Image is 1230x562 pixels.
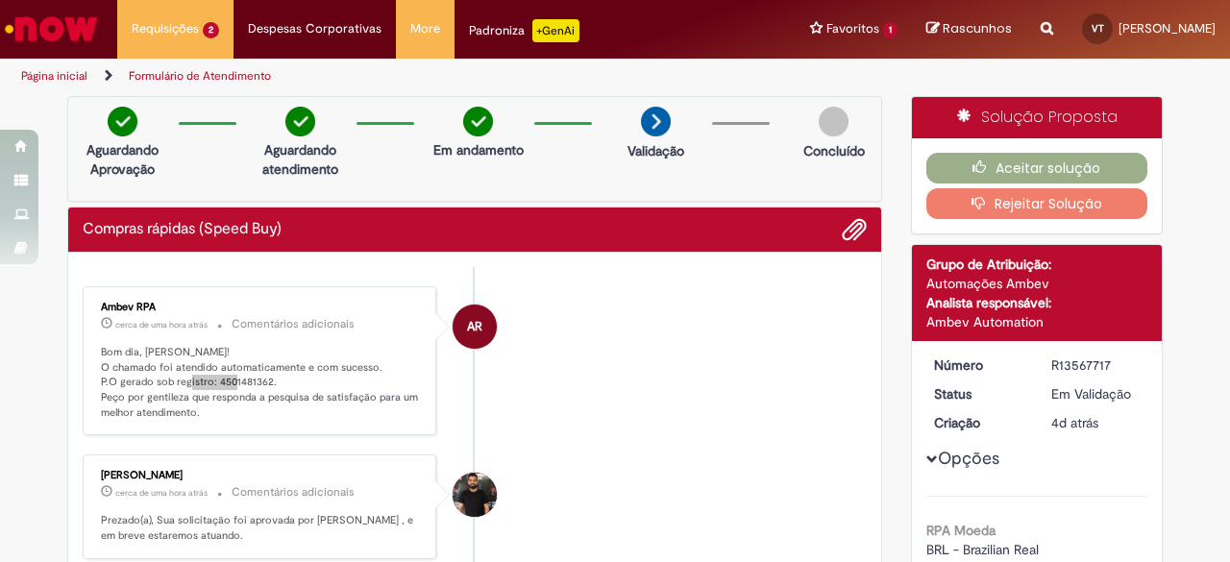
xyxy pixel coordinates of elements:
[926,312,1148,331] div: Ambev Automation
[21,68,87,84] a: Página inicial
[819,107,849,136] img: img-circle-grey.png
[641,107,671,136] img: arrow-next.png
[101,345,421,421] p: Bom dia, [PERSON_NAME]! O chamado foi atendido automaticamente e com sucesso. P.O gerado sob regi...
[232,484,355,501] small: Comentários adicionais
[1051,413,1141,432] div: 25/09/2025 16:14:52
[1051,414,1098,431] span: 4d atrás
[532,19,579,42] p: +GenAi
[1051,355,1141,375] div: R13567717
[453,305,497,349] div: Ambev RPA
[101,302,421,313] div: Ambev RPA
[410,19,440,38] span: More
[1051,384,1141,403] div: Em Validação
[108,107,137,136] img: check-circle-green.png
[101,513,421,543] p: Prezado(a), Sua solicitação foi aprovada por [PERSON_NAME] , e em breve estaremos atuando.
[115,487,208,499] time: 29/09/2025 08:40:36
[203,22,219,38] span: 2
[101,470,421,481] div: [PERSON_NAME]
[14,59,805,94] ul: Trilhas de página
[1119,20,1216,37] span: [PERSON_NAME]
[115,319,208,330] time: 29/09/2025 08:48:03
[76,140,169,179] p: Aguardando Aprovação
[83,221,282,238] h2: Compras rápidas (Speed Buy) Histórico de tíquete
[248,19,381,38] span: Despesas Corporativas
[926,153,1148,183] button: Aceitar solução
[926,274,1148,293] div: Automações Ambev
[433,140,524,159] p: Em andamento
[2,10,101,48] img: ServiceNow
[883,22,898,38] span: 1
[803,141,865,160] p: Concluído
[1051,414,1098,431] time: 25/09/2025 16:14:52
[926,255,1148,274] div: Grupo de Atribuição:
[285,107,315,136] img: check-circle-green.png
[627,141,684,160] p: Validação
[920,355,1038,375] dt: Número
[926,293,1148,312] div: Analista responsável:
[132,19,199,38] span: Requisições
[115,319,208,330] span: cerca de uma hora atrás
[467,304,482,350] span: AR
[926,541,1039,558] span: BRL - Brazilian Real
[920,384,1038,403] dt: Status
[115,487,208,499] span: cerca de uma hora atrás
[254,140,347,179] p: Aguardando atendimento
[842,217,867,242] button: Adicionar anexos
[453,473,497,517] div: Tiago Rocha Alves
[463,107,493,136] img: check-circle-green.png
[1092,22,1104,35] span: VT
[469,19,579,42] div: Padroniza
[129,68,271,84] a: Formulário de Atendimento
[926,522,996,539] b: RPA Moeda
[232,316,355,332] small: Comentários adicionais
[943,19,1012,37] span: Rascunhos
[912,97,1163,138] div: Solução Proposta
[826,19,879,38] span: Favoritos
[926,188,1148,219] button: Rejeitar Solução
[920,413,1038,432] dt: Criação
[926,20,1012,38] a: Rascunhos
